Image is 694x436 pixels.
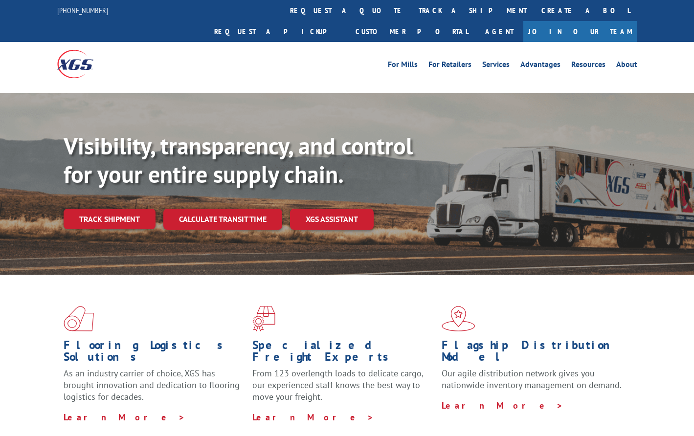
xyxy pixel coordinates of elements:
[475,21,523,42] a: Agent
[163,209,282,230] a: Calculate transit time
[64,339,245,368] h1: Flooring Logistics Solutions
[520,61,560,71] a: Advantages
[442,400,563,411] a: Learn More >
[64,368,240,402] span: As an industry carrier of choice, XGS has brought innovation and dedication to flooring logistics...
[348,21,475,42] a: Customer Portal
[442,339,623,368] h1: Flagship Distribution Model
[64,306,94,331] img: xgs-icon-total-supply-chain-intelligence-red
[442,306,475,331] img: xgs-icon-flagship-distribution-model-red
[57,5,108,15] a: [PHONE_NUMBER]
[252,412,374,423] a: Learn More >
[523,21,637,42] a: Join Our Team
[442,368,622,391] span: Our agile distribution network gives you nationwide inventory management on demand.
[616,61,637,71] a: About
[207,21,348,42] a: Request a pickup
[64,412,185,423] a: Learn More >
[428,61,471,71] a: For Retailers
[64,131,413,189] b: Visibility, transparency, and control for your entire supply chain.
[482,61,510,71] a: Services
[571,61,605,71] a: Resources
[290,209,374,230] a: XGS ASSISTANT
[252,368,434,411] p: From 123 overlength loads to delicate cargo, our experienced staff knows the best way to move you...
[64,209,156,229] a: Track shipment
[252,339,434,368] h1: Specialized Freight Experts
[388,61,418,71] a: For Mills
[252,306,275,331] img: xgs-icon-focused-on-flooring-red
